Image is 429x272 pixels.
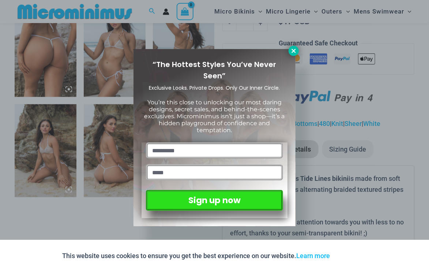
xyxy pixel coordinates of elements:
[63,250,330,261] p: This website uses cookies to ensure you get the best experience on our website.
[146,190,283,211] button: Sign up now
[336,247,367,265] button: Accept
[144,99,285,134] span: You’re this close to unlocking our most daring designs, secret sales, and behind-the-scenes exclu...
[153,59,276,81] span: “The Hottest Styles You’ve Never Seen”
[289,46,299,56] button: Close
[297,252,330,260] a: Learn more
[149,84,280,92] span: Exclusive Looks. Private Drops. Only Our Inner Circle.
